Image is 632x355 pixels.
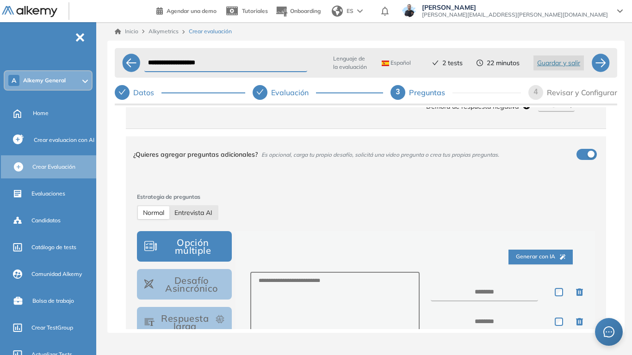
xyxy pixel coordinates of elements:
[189,27,232,36] span: Crear evaluación
[382,61,389,66] img: ESP
[256,88,264,96] span: check
[149,28,179,35] span: Alkymetrics
[332,6,343,17] img: world
[390,85,521,100] div: 3Preguntas
[32,163,75,171] span: Crear Evaluación
[603,326,614,337] span: message
[533,55,584,70] button: Guardar y salir
[271,85,316,100] div: Evaluación
[137,269,232,300] button: Desafío Asincrónico
[156,5,217,16] a: Agendar una demo
[333,55,369,71] span: Lenguaje de la evaluación
[534,88,538,96] span: 4
[118,88,126,96] span: check
[31,243,76,251] span: Catálogo de tests
[487,58,520,68] span: 22 minutos
[442,58,463,68] span: 2 tests
[422,4,608,11] span: [PERSON_NAME]
[137,307,232,337] button: Respuesta larga
[32,297,74,305] span: Bolsa de trabajo
[143,208,164,217] span: Normal
[477,60,483,66] span: clock-circle
[242,7,268,14] span: Tutoriales
[133,150,258,159] span: ¿Quieres agregar preguntas adicionales?
[508,250,573,264] button: Generar con IA
[115,85,245,100] div: Datos
[174,208,212,217] span: AI
[167,7,217,14] span: Agendar una demo
[382,59,411,67] span: Español
[31,216,61,225] span: Candidatos
[422,11,608,18] span: [PERSON_NAME][EMAIL_ADDRESS][PERSON_NAME][DOMAIN_NAME]
[137,193,595,202] span: Estrategia de preguntas
[126,136,606,172] div: ¿Quieres agregar preguntas adicionales?Es opcional, carga tu propio desafío, solicitá una video p...
[396,88,400,96] span: 3
[275,1,321,21] button: Onboarding
[34,136,94,144] span: Crear evaluacion con AI
[347,7,353,15] span: ES
[357,9,363,13] img: arrow
[528,85,617,100] div: 4Revisar y Configurar
[261,151,499,158] span: Es opcional, carga tu propio desafío, solicitá una video pregunta o crea tus propias preguntas.
[31,270,82,278] span: Comunidad Alkemy
[516,252,565,261] span: Generar con IA
[537,58,580,68] span: Guardar y salir
[31,190,65,198] span: Evaluaciones
[115,27,138,36] a: Inicio
[2,6,57,18] img: Logo
[12,77,16,84] span: A
[409,85,452,100] div: Preguntas
[290,7,321,14] span: Onboarding
[253,85,383,100] div: Evaluación
[432,60,439,66] span: check
[547,85,617,100] div: Revisar y Configurar
[137,231,232,262] button: Opción múltiple
[133,85,161,100] div: Datos
[33,109,49,117] span: Home
[31,324,73,332] span: Crear TestGroup
[23,77,66,84] span: Alkemy General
